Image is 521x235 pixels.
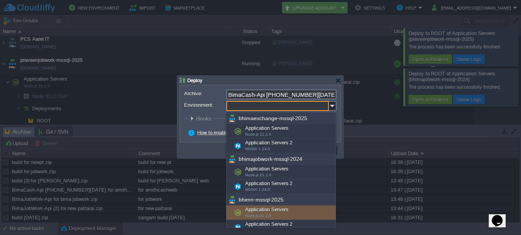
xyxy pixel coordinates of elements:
[226,220,336,235] div: Application Servers 2
[187,78,203,83] span: Deploy
[226,205,336,220] div: Application Servers
[245,213,271,218] span: Node.js 21.1.0
[226,179,336,194] div: Application Servers 2
[184,89,226,98] label: Archive:
[196,116,213,122] span: Hooks
[226,113,336,124] div: bhimaexchange-mssql-2025
[245,187,270,192] span: NGINX 1.24.0
[245,132,271,136] span: Node.js 21.1.0
[184,101,226,109] label: Environment:
[197,130,289,136] a: How to enable zero-downtime deployment
[245,173,271,177] span: Node.js 21.1.0
[226,165,336,179] div: Application Servers
[226,124,336,139] div: Application Servers
[226,153,336,165] div: bhimajobwork-mssql-2024
[226,139,336,153] div: Application Servers 2
[489,204,513,227] iframe: chat widget
[226,194,336,205] div: bhimn-mssql-2025
[245,147,270,151] span: NGINX 1.24.0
